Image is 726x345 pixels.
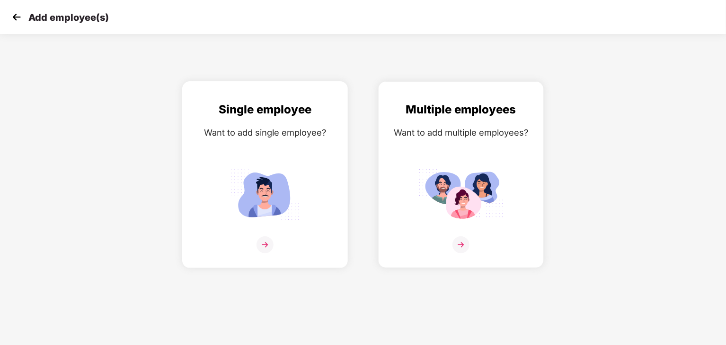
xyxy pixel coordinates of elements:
[192,101,338,119] div: Single employee
[9,10,24,24] img: svg+xml;base64,PHN2ZyB4bWxucz0iaHR0cDovL3d3dy53My5vcmcvMjAwMC9zdmciIHdpZHRoPSIzMCIgaGVpZ2h0PSIzMC...
[28,12,109,23] p: Add employee(s)
[192,126,338,139] div: Want to add single employee?
[257,236,274,253] img: svg+xml;base64,PHN2ZyB4bWxucz0iaHR0cDovL3d3dy53My5vcmcvMjAwMC9zdmciIHdpZHRoPSIzNiIgaGVpZ2h0PSIzNi...
[452,236,469,253] img: svg+xml;base64,PHN2ZyB4bWxucz0iaHR0cDovL3d3dy53My5vcmcvMjAwMC9zdmciIHdpZHRoPSIzNiIgaGVpZ2h0PSIzNi...
[222,165,308,224] img: svg+xml;base64,PHN2ZyB4bWxucz0iaHR0cDovL3d3dy53My5vcmcvMjAwMC9zdmciIGlkPSJTaW5nbGVfZW1wbG95ZWUiIH...
[388,101,534,119] div: Multiple employees
[418,165,504,224] img: svg+xml;base64,PHN2ZyB4bWxucz0iaHR0cDovL3d3dy53My5vcmcvMjAwMC9zdmciIGlkPSJNdWx0aXBsZV9lbXBsb3llZS...
[388,126,534,139] div: Want to add multiple employees?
